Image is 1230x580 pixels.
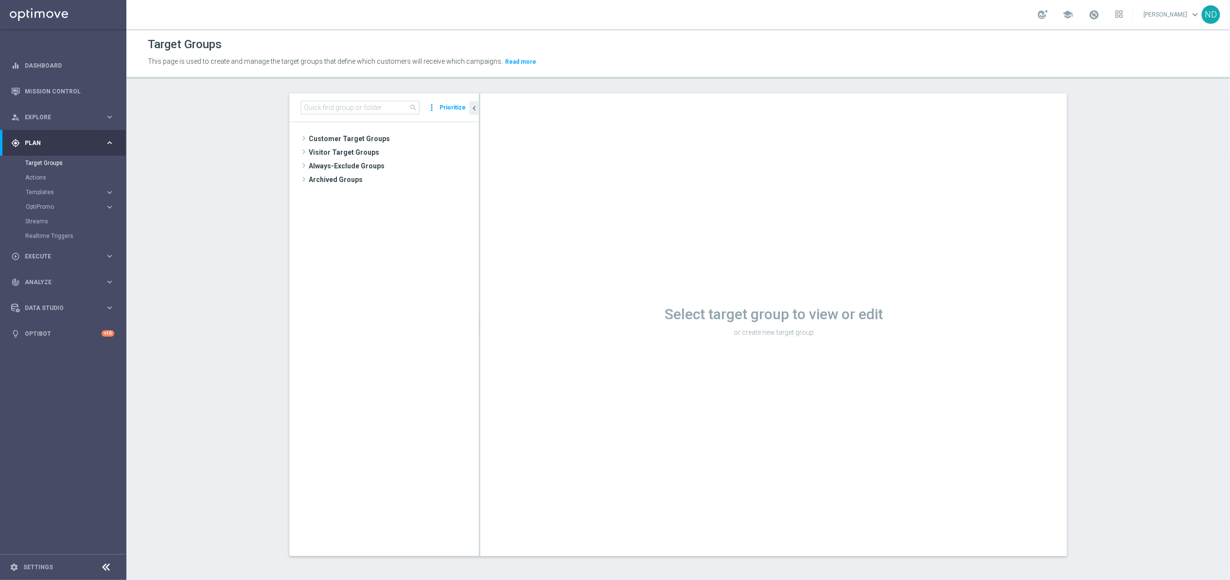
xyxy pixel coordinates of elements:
a: Realtime Triggers [25,232,101,240]
div: Templates [26,189,105,195]
span: Analyze [25,279,105,285]
i: person_search [11,113,20,122]
i: gps_fixed [11,139,20,147]
button: Data Studio keyboard_arrow_right [11,304,115,312]
span: Customer Target Groups [309,132,479,145]
a: [PERSON_NAME]keyboard_arrow_down [1143,7,1202,22]
button: lightbulb Optibot +10 [11,330,115,338]
button: gps_fixed Plan keyboard_arrow_right [11,139,115,147]
div: Optibot [11,321,114,346]
span: Explore [25,114,105,120]
span: keyboard_arrow_down [1190,9,1201,20]
span: search [409,104,417,111]
p: or create new target group [480,328,1067,337]
i: track_changes [11,278,20,287]
div: Data Studio [11,304,105,312]
i: equalizer [11,61,20,70]
i: keyboard_arrow_right [105,112,114,122]
i: keyboard_arrow_right [105,303,114,312]
a: Target Groups [25,159,101,167]
span: Always-Exclude Groups [309,159,479,173]
i: chevron_left [470,104,479,113]
i: keyboard_arrow_right [105,138,114,147]
div: Realtime Triggers [25,229,125,243]
span: Archived Groups [309,173,479,186]
div: Actions [25,170,125,185]
div: Plan [11,139,105,147]
div: Dashboard [11,53,114,78]
a: Optibot [25,321,102,346]
i: keyboard_arrow_right [105,277,114,287]
i: lightbulb [11,329,20,338]
h1: Target Groups [148,37,222,52]
div: +10 [102,330,114,337]
i: keyboard_arrow_right [105,252,114,261]
div: ND [1202,5,1220,24]
button: Read more [504,56,537,67]
div: Execute [11,252,105,261]
div: Explore [11,113,105,122]
div: Target Groups [25,156,125,170]
span: Templates [26,189,95,195]
span: Data Studio [25,305,105,311]
div: Analyze [11,278,105,287]
div: Streams [25,214,125,229]
a: Mission Control [25,78,114,104]
button: Templates keyboard_arrow_right [25,188,115,196]
i: more_vert [427,101,437,114]
div: OptiPromo [25,199,125,214]
i: play_circle_outline [11,252,20,261]
input: Quick find group or folder [301,101,420,114]
button: Prioritize [438,101,467,114]
button: Mission Control [11,88,115,95]
span: Visitor Target Groups [309,145,479,159]
div: Templates [25,185,125,199]
span: Execute [25,254,105,259]
a: Actions [25,174,101,181]
button: equalizer Dashboard [11,62,115,70]
a: Streams [25,217,101,225]
i: settings [10,563,18,572]
div: OptiPromo [26,204,105,210]
span: Plan [25,140,105,146]
button: play_circle_outline Execute keyboard_arrow_right [11,253,115,260]
h1: Select target group to view or edit [480,306,1067,323]
div: Mission Control [11,78,114,104]
button: track_changes Analyze keyboard_arrow_right [11,278,115,286]
button: chevron_left [469,101,479,115]
a: Settings [23,564,53,570]
button: OptiPromo keyboard_arrow_right [25,203,115,211]
span: OptiPromo [26,204,95,210]
button: person_search Explore keyboard_arrow_right [11,113,115,121]
a: Dashboard [25,53,114,78]
span: This page is used to create and manage the target groups that define which customers will receive... [148,57,503,65]
span: school [1063,9,1073,20]
i: keyboard_arrow_right [105,202,114,212]
i: keyboard_arrow_right [105,188,114,197]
